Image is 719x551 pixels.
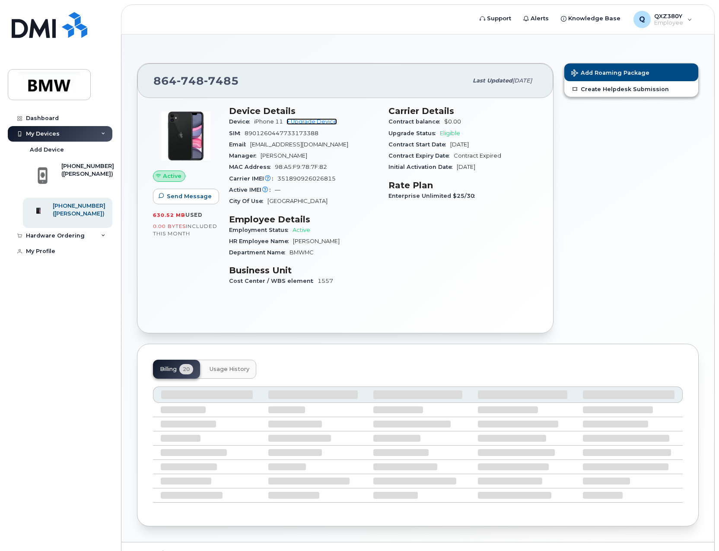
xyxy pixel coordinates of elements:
span: Last updated [473,77,512,84]
span: 351890926026815 [277,175,336,182]
span: Add Roaming Package [571,70,649,78]
span: [GEOGRAPHIC_DATA] [267,198,328,204]
button: Send Message [153,189,219,204]
span: iPhone 11 [254,118,283,125]
span: 1557 [318,278,333,284]
span: 748 [177,74,204,87]
h3: Employee Details [229,214,378,225]
button: Add Roaming Package [564,63,698,81]
img: iPhone_11.jpg [160,110,212,162]
span: [EMAIL_ADDRESS][DOMAIN_NAME] [250,141,348,148]
span: [DATE] [450,141,469,148]
a: + Upgrade Device [286,118,337,125]
span: HR Employee Name [229,238,293,244]
span: Cost Center / WBS element [229,278,318,284]
span: Carrier IMEI [229,175,277,182]
span: Contract Expiry Date [388,152,454,159]
span: Contract Start Date [388,141,450,148]
span: Contract Expired [454,152,501,159]
h3: Business Unit [229,265,378,275]
iframe: Messenger Launcher [681,513,713,545]
span: Active IMEI [229,187,275,193]
span: 7485 [204,74,239,87]
span: 0.00 Bytes [153,223,186,229]
span: City Of Use [229,198,267,204]
span: Send Message [167,192,212,200]
span: Active [293,227,310,233]
a: Create Helpdesk Submission [564,81,698,97]
span: Eligible [440,130,460,136]
span: 8901260447733173388 [245,130,318,136]
span: 630.52 MB [153,212,185,218]
span: Usage History [210,366,249,373]
span: 864 [153,74,239,87]
span: Employment Status [229,227,293,233]
span: 98:A5:F9:78:7F:82 [275,164,327,170]
span: — [275,187,280,193]
h3: Device Details [229,106,378,116]
span: SIM [229,130,245,136]
span: [PERSON_NAME] [293,238,340,244]
span: $0.00 [444,118,461,125]
span: used [185,212,203,218]
span: [DATE] [457,164,475,170]
span: Initial Activation Date [388,164,457,170]
span: Department Name [229,249,290,256]
span: [DATE] [512,77,532,84]
span: Device [229,118,254,125]
span: Email [229,141,250,148]
span: Enterprise Unlimited $25/30 [388,193,479,199]
span: BMWMC [290,249,314,256]
span: Upgrade Status [388,130,440,136]
span: Contract balance [388,118,444,125]
span: Active [163,172,181,180]
h3: Rate Plan [388,180,538,190]
span: Manager [229,152,261,159]
span: MAC Address [229,164,275,170]
span: [PERSON_NAME] [261,152,307,159]
h3: Carrier Details [388,106,538,116]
